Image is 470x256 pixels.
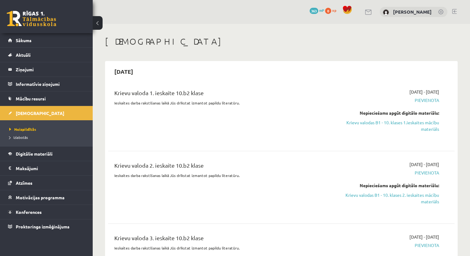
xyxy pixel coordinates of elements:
[8,62,85,77] a: Ziņojumi
[337,192,439,205] a: Krievu valodas B1 - 10. klases 2. ieskaites mācību materiāls
[409,161,439,168] span: [DATE] - [DATE]
[8,147,85,161] a: Digitālie materiāli
[8,33,85,47] a: Sākums
[9,126,87,132] a: Neizpildītās
[16,224,70,229] span: Proktoringa izmēģinājums
[16,77,85,91] legend: Informatīvie ziņojumi
[393,9,432,15] a: [PERSON_NAME]
[409,89,439,95] span: [DATE] - [DATE]
[310,8,318,14] span: 363
[8,48,85,62] a: Aktuāli
[310,8,324,13] a: 363 mP
[114,245,328,251] p: Ieskaites darba rakstīšanas laikā Jūs drīkstat izmantot papildu literatūru.
[8,176,85,190] a: Atzīmes
[325,8,331,14] span: 0
[8,106,85,120] a: [DEMOGRAPHIC_DATA]
[16,110,64,116] span: [DEMOGRAPHIC_DATA]
[9,127,36,132] span: Neizpildītās
[8,161,85,175] a: Maksājumi
[8,91,85,106] a: Mācību resursi
[108,64,139,79] h2: [DATE]
[337,110,439,116] div: Nepieciešams apgūt digitālo materiālu:
[7,11,56,26] a: Rīgas 1. Tālmācības vidusskola
[383,9,389,15] img: Laura Ungure
[16,151,53,157] span: Digitālie materiāli
[16,161,85,175] legend: Maksājumi
[114,173,328,178] p: Ieskaites darba rakstīšanas laikā Jūs drīkstat izmantot papildu literatūru.
[337,242,439,249] span: Pievienota
[8,190,85,205] a: Motivācijas programma
[337,182,439,189] div: Nepieciešams apgūt digitālo materiālu:
[16,180,32,186] span: Atzīmes
[114,89,328,100] div: Krievu valoda 1. ieskaite 10.b2 klase
[114,161,328,173] div: Krievu valoda 2. ieskaite 10.b2 klase
[9,135,87,140] a: Izlabotās
[337,97,439,104] span: Pievienota
[105,36,458,47] h1: [DEMOGRAPHIC_DATA]
[8,219,85,234] a: Proktoringa izmēģinājums
[16,96,46,101] span: Mācību resursi
[114,234,328,245] div: Krievu valoda 3. ieskaite 10.b2 klase
[9,135,28,140] span: Izlabotās
[16,209,42,215] span: Konferences
[325,8,339,13] a: 0 xp
[409,234,439,240] span: [DATE] - [DATE]
[8,205,85,219] a: Konferences
[337,170,439,176] span: Pievienota
[16,62,85,77] legend: Ziņojumi
[319,8,324,13] span: mP
[114,100,328,106] p: Ieskaites darba rakstīšanas laikā Jūs drīkstat izmantot papildu literatūru.
[16,52,31,58] span: Aktuāli
[332,8,336,13] span: xp
[337,119,439,132] a: Krievu valodas B1 - 10. klases 1.ieskaites mācību materiāls
[16,38,32,43] span: Sākums
[16,195,65,200] span: Motivācijas programma
[8,77,85,91] a: Informatīvie ziņojumi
